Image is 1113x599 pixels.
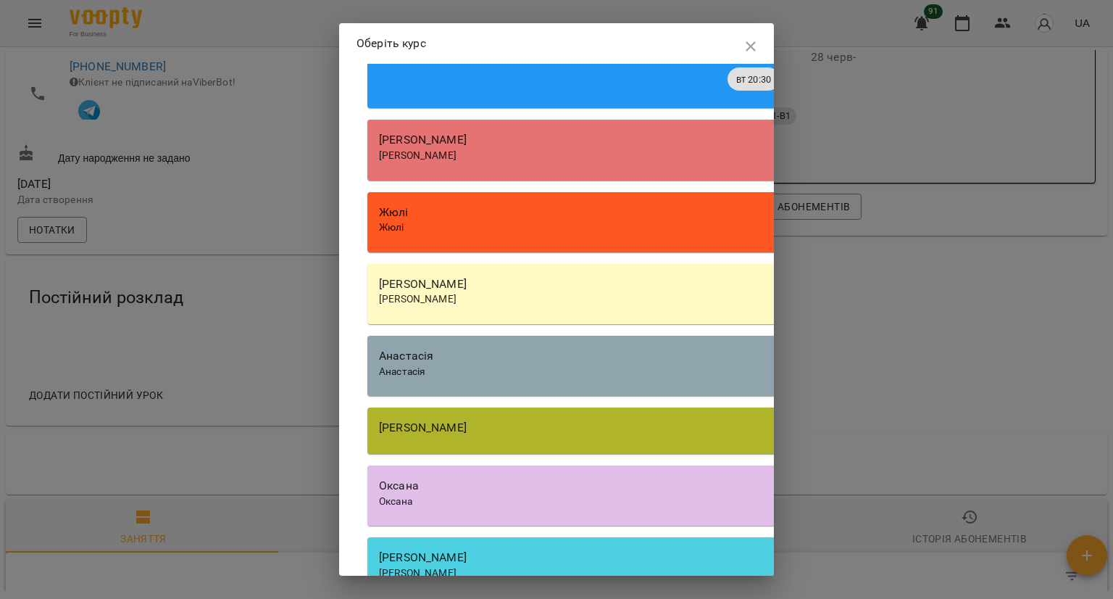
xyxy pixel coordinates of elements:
[379,365,425,377] span: Анастасія
[379,495,412,507] span: Оксана
[379,221,404,233] span: Жюлі
[379,293,457,305] span: [PERSON_NAME]
[379,149,457,161] span: [PERSON_NAME]
[728,73,780,86] span: вт 20:30
[357,35,426,52] p: Оберіть курс
[379,567,457,579] span: [PERSON_NAME]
